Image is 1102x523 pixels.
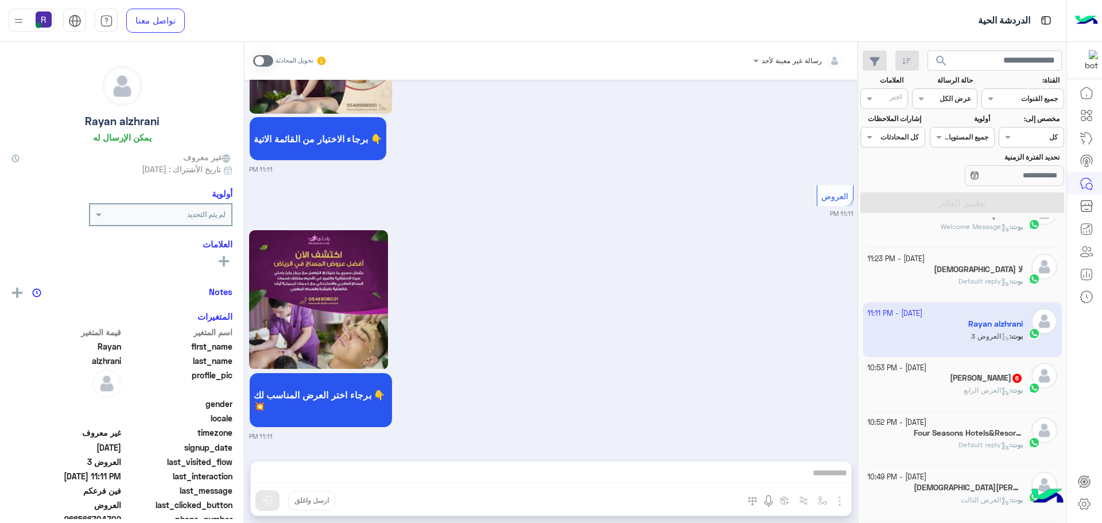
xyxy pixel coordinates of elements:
small: تحويل المحادثة [275,56,313,65]
h6: المتغيرات [197,311,232,321]
span: Rayan [11,340,121,352]
img: defaultAdmin.png [1031,417,1057,443]
span: null [11,412,121,424]
b: : [1010,386,1023,394]
span: last_interaction [123,470,233,482]
h6: يمكن الإرسال له [93,132,152,142]
b: : [1010,495,1023,504]
img: defaultAdmin.png [1031,472,1057,498]
img: defaultAdmin.png [1031,254,1057,280]
img: defaultAdmin.png [92,369,121,398]
span: غير معروف [183,151,232,163]
span: برجاء اختر العرض المناسب لك 👇 💥 [254,389,388,411]
img: WhatsApp [1029,219,1040,230]
small: [DATE] - 10:49 PM [867,472,926,483]
img: WhatsApp [1029,437,1040,448]
b: : [1010,277,1023,285]
img: WhatsApp [1029,273,1040,285]
img: tab [1039,13,1053,28]
span: last_clicked_button [123,499,233,511]
label: تحديد الفترة الزمنية [931,152,1060,162]
span: العروض 3 [11,456,121,468]
img: Logo [1075,9,1098,33]
h5: Rayan alzhrani [85,115,159,128]
label: حالة الرسالة [914,75,973,86]
label: العلامات [862,75,903,86]
span: locale [123,412,233,424]
span: غير معروف [11,427,121,439]
label: القناة: [983,75,1060,86]
span: search [934,54,948,68]
img: Q2FwdHVyZSAoMTApLnBuZw%3D%3D.png [249,230,388,370]
img: tab [100,14,113,28]
h5: ابو حسين [950,373,1023,383]
h5: Four Seasons Hotels&Resorts [914,428,1023,438]
span: تاريخ الأشتراك : [DATE] [142,163,221,175]
img: notes [32,288,41,297]
img: 322853014244696 [1077,50,1098,71]
img: hulul-logo.png [1027,477,1068,517]
label: أولوية [931,114,990,124]
button: ارسل واغلق [288,491,335,510]
p: الدردشة الحية [978,13,1030,29]
span: 6 [1012,374,1022,383]
img: defaultAdmin.png [1031,363,1057,389]
small: [DATE] - 10:53 PM [867,363,926,374]
span: العروض [11,499,121,511]
span: signup_date [123,441,233,454]
span: العرض الثالث [961,495,1010,504]
span: بوت [1011,495,1023,504]
img: WhatsApp [1029,382,1040,394]
span: null [11,398,121,410]
h6: العلامات [11,239,232,249]
button: search [928,51,956,75]
span: first_name [123,340,233,352]
a: tab [95,9,118,33]
span: العرض الرابع [964,386,1010,394]
span: timezone [123,427,233,439]
span: بوت [1011,222,1023,231]
span: Default reply [959,440,1010,449]
small: 11:11 PM [830,209,853,218]
img: tab [68,14,82,28]
span: بوت [1011,440,1023,449]
span: العروض [821,191,848,201]
img: add [12,288,22,298]
small: 11:11 PM [249,165,273,174]
span: فين فرعكم [11,485,121,497]
a: تواصل معنا [126,9,185,33]
span: last_name [123,355,233,367]
h6: أولوية [212,188,232,199]
span: alzhrani [11,355,121,367]
h5: لا اله الا الله [934,265,1023,274]
b: لم يتم التحديد [187,210,226,219]
small: [DATE] - 11:23 PM [867,254,925,265]
img: userImage [36,11,52,28]
span: last_message [123,485,233,497]
span: قيمة المتغير [11,326,121,338]
span: برجاء الاختيار من القائمة الاتية 👇 [254,133,382,144]
label: مخصص إلى: [1000,114,1060,124]
span: رسالة غير معينة لأحد [762,56,822,65]
span: 2025-09-23T20:11:52.235Z [11,470,121,482]
img: profile [11,14,26,28]
span: بوت [1011,386,1023,394]
b: : [1010,440,1023,449]
small: [DATE] - 10:52 PM [867,417,926,428]
button: تطبيق الفلاتر [860,192,1064,213]
span: اسم المتغير [123,326,233,338]
span: gender [123,398,233,410]
span: Welcome Message [941,222,1010,231]
span: بوت [1011,277,1023,285]
label: إشارات الملاحظات [862,114,921,124]
h6: Notes [209,286,232,297]
div: اختر [890,92,903,105]
h5: Mohamed reda [914,483,1023,493]
span: last_visited_flow [123,456,233,468]
img: defaultAdmin.png [103,67,142,106]
span: profile_pic [123,369,233,396]
span: 2025-09-23T20:11:11.79Z [11,441,121,454]
span: Default reply [959,277,1010,285]
b: : [1010,222,1023,231]
small: 11:11 PM [249,432,273,441]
